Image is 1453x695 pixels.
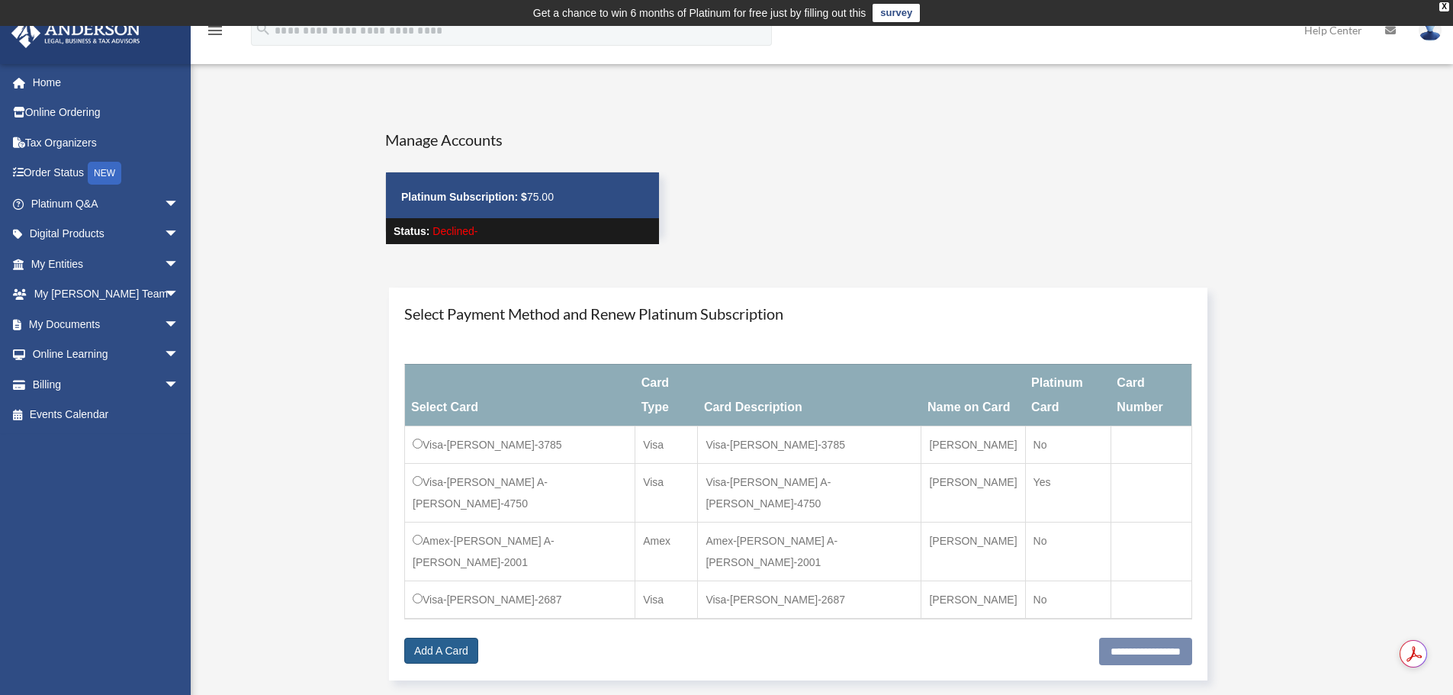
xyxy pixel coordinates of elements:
a: Order StatusNEW [11,158,202,189]
td: Visa-[PERSON_NAME] A-[PERSON_NAME]-4750 [698,463,921,522]
span: arrow_drop_down [164,188,194,220]
td: Visa-[PERSON_NAME] A-[PERSON_NAME]-4750 [405,463,635,522]
th: Name on Card [921,364,1025,426]
span: arrow_drop_down [164,339,194,371]
td: Visa-[PERSON_NAME]-2687 [405,581,635,619]
span: arrow_drop_down [164,249,194,280]
span: arrow_drop_down [164,309,194,340]
th: Card Description [698,364,921,426]
a: menu [206,27,224,40]
td: [PERSON_NAME] [921,463,1025,522]
a: My Entitiesarrow_drop_down [11,249,202,279]
td: [PERSON_NAME] [921,426,1025,463]
i: search [255,21,272,37]
td: Visa-[PERSON_NAME]-3785 [405,426,635,463]
span: arrow_drop_down [164,369,194,401]
td: Amex [635,522,698,581]
a: Online Ordering [11,98,202,128]
span: arrow_drop_down [164,219,194,250]
strong: Platinum Subscription: $ [401,191,527,203]
a: My Documentsarrow_drop_down [11,309,202,339]
span: arrow_drop_down [164,279,194,310]
td: Amex-[PERSON_NAME] A-[PERSON_NAME]-2001 [405,522,635,581]
td: No [1025,426,1111,463]
th: Card Type [635,364,698,426]
img: Anderson Advisors Platinum Portal [7,18,145,48]
div: close [1439,2,1449,11]
a: Online Learningarrow_drop_down [11,339,202,370]
td: Amex-[PERSON_NAME] A-[PERSON_NAME]-2001 [698,522,921,581]
td: Visa-[PERSON_NAME]-3785 [698,426,921,463]
a: Home [11,67,202,98]
a: Events Calendar [11,400,202,430]
td: Visa [635,581,698,619]
div: Get a chance to win 6 months of Platinum for free just by filling out this [533,4,866,22]
td: [PERSON_NAME] [921,581,1025,619]
th: Card Number [1111,364,1191,426]
td: Visa-[PERSON_NAME]-2687 [698,581,921,619]
td: Visa [635,463,698,522]
a: Platinum Q&Aarrow_drop_down [11,188,202,219]
span: Declined- [432,225,477,237]
p: 75.00 [401,188,644,207]
a: Billingarrow_drop_down [11,369,202,400]
a: survey [873,4,920,22]
div: NEW [88,162,121,185]
a: Tax Organizers [11,127,202,158]
th: Select Card [405,364,635,426]
a: Add A Card [404,638,478,664]
th: Platinum Card [1025,364,1111,426]
h4: Select Payment Method and Renew Platinum Subscription [404,303,1192,324]
i: menu [206,21,224,40]
td: Visa [635,426,698,463]
img: User Pic [1419,19,1442,41]
td: No [1025,522,1111,581]
a: Digital Productsarrow_drop_down [11,219,202,249]
td: No [1025,581,1111,619]
strong: Status: [394,225,429,237]
td: Yes [1025,463,1111,522]
td: [PERSON_NAME] [921,522,1025,581]
a: My [PERSON_NAME] Teamarrow_drop_down [11,279,202,310]
h4: Manage Accounts [385,129,660,150]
